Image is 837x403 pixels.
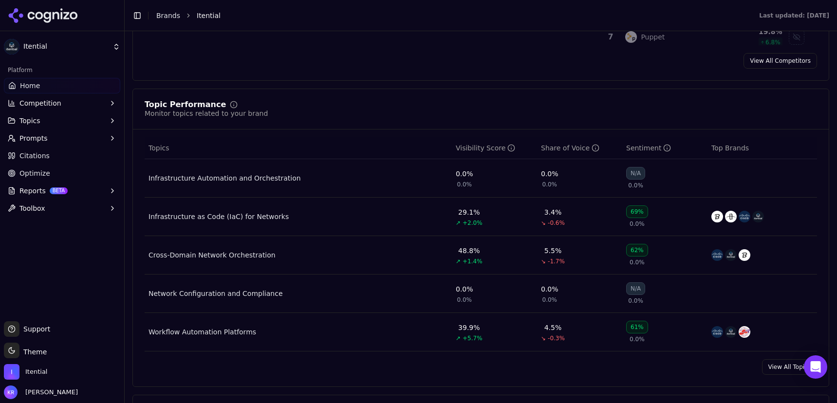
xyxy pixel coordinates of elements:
[19,98,61,108] span: Competition
[739,249,750,261] img: ansible
[19,151,50,161] span: Citations
[602,23,809,52] tr: 7puppetPuppet19.8%6.8%Show puppet data
[452,137,537,159] th: visibilityScore
[19,348,47,356] span: Theme
[20,81,40,91] span: Home
[145,101,226,109] div: Topic Performance
[50,187,68,194] span: BETA
[4,364,47,380] button: Open organization switcher
[23,42,109,51] span: Itential
[541,169,558,179] div: 0.0%
[628,182,643,189] span: 0.0%
[4,39,19,55] img: Itential
[456,257,461,265] span: ↗
[541,284,558,294] div: 0.0%
[4,364,19,380] img: Itential
[4,148,120,164] a: Citations
[548,257,565,265] span: -1.7%
[804,355,827,379] div: Open Intercom Messenger
[149,143,169,153] span: Topics
[4,385,78,399] button: Open user button
[711,249,723,261] img: cisco
[752,211,764,222] img: itential
[544,323,562,332] div: 4.5%
[456,334,461,342] span: ↗
[149,289,283,298] div: Network Configuration and Compliance
[145,137,817,351] div: Data table
[707,137,817,159] th: Top Brands
[541,219,546,227] span: ↘
[197,11,221,20] span: Itential
[541,334,546,342] span: ↘
[626,321,648,333] div: 61%
[458,207,480,217] div: 29.1%
[542,181,558,188] span: 0.0%
[463,257,483,265] span: +1.4%
[641,32,665,42] div: Puppet
[458,323,480,332] div: 39.9%
[739,211,750,222] img: cisco
[739,326,750,338] img: red hat
[789,29,804,45] button: Show puppet data
[457,296,472,304] span: 0.0%
[630,220,645,228] span: 0.0%
[626,282,645,295] div: N/A
[156,11,740,20] nav: breadcrumb
[156,12,180,19] a: Brands
[548,334,565,342] span: -0.3%
[628,297,643,305] span: 0.0%
[729,27,782,37] div: 19.8 %
[630,335,645,343] span: 0.0%
[541,257,546,265] span: ↘
[19,324,50,334] span: Support
[19,133,48,143] span: Prompts
[145,109,268,118] div: Monitor topics related to your brand
[463,334,483,342] span: +5.7%
[744,53,817,69] a: View All Competitors
[19,186,46,196] span: Reports
[456,169,473,179] div: 0.0%
[149,212,289,221] a: Infrastructure as Code (IaC) for Networks
[145,137,452,159] th: Topics
[149,250,276,260] a: Cross-Domain Network Orchestration
[456,284,473,294] div: 0.0%
[456,143,515,153] div: Visibility Score
[630,258,645,266] span: 0.0%
[711,326,723,338] img: cisco
[463,219,483,227] span: +2.0%
[21,388,78,397] span: [PERSON_NAME]
[759,12,829,19] div: Last updated: [DATE]
[542,296,558,304] span: 0.0%
[626,244,648,256] div: 62%
[4,385,18,399] img: Kristen Rachels
[626,167,645,180] div: N/A
[725,211,737,222] img: terraform
[725,326,737,338] img: itential
[541,143,599,153] div: Share of Voice
[544,246,562,256] div: 5.5%
[458,246,480,256] div: 48.8%
[25,367,47,376] span: Itential
[711,143,749,153] span: Top Brands
[606,31,616,43] div: 7
[149,327,256,337] a: Workflow Automation Platforms
[19,203,45,213] span: Toolbox
[4,130,120,146] button: Prompts
[762,359,817,375] a: View All Topics
[4,201,120,216] button: Toolbox
[19,168,50,178] span: Optimize
[4,62,120,78] div: Platform
[19,116,40,126] span: Topics
[4,78,120,93] a: Home
[4,183,120,199] button: ReportsBETA
[149,173,301,183] a: Infrastructure Automation and Orchestration
[537,137,622,159] th: shareOfVoice
[4,165,120,181] a: Optimize
[765,38,781,46] span: 6.8 %
[711,211,723,222] img: ansible
[725,249,737,261] img: itential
